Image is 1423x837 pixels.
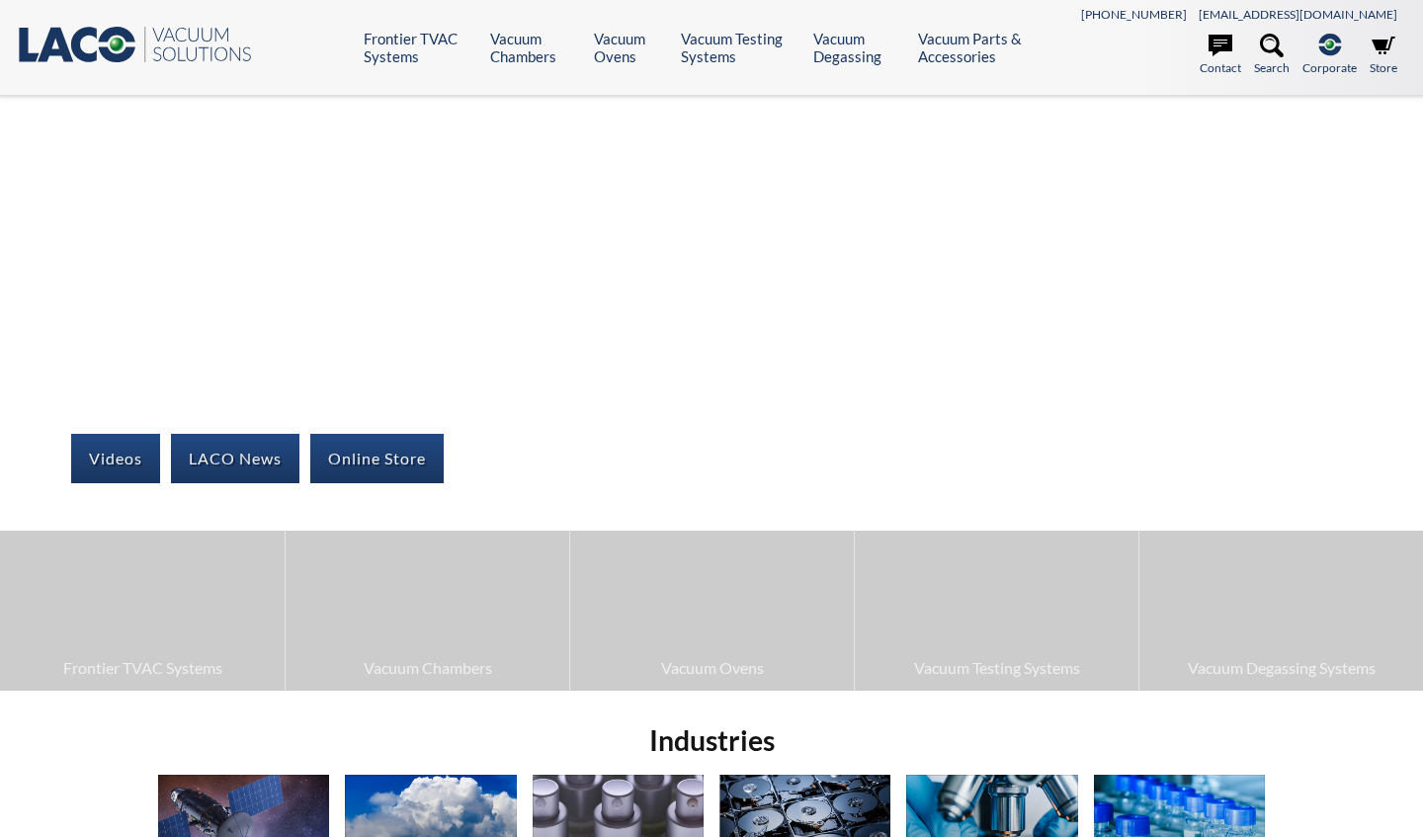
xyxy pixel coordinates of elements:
a: Vacuum Chambers [286,531,569,690]
a: Online Store [310,434,444,483]
a: Vacuum Testing Systems [855,531,1138,690]
a: [EMAIL_ADDRESS][DOMAIN_NAME] [1199,7,1397,22]
a: Search [1254,34,1290,77]
a: Vacuum Degassing [813,30,903,65]
span: Vacuum Testing Systems [865,655,1129,681]
a: Vacuum Testing Systems [681,30,798,65]
a: LACO News [171,434,299,483]
h2: Industries [150,722,1273,759]
a: Vacuum Parts & Accessories [918,30,1054,65]
a: Vacuum Chambers [490,30,579,65]
a: Frontier TVAC Systems [364,30,475,65]
span: Frontier TVAC Systems [10,655,275,681]
a: Vacuum Ovens [594,30,665,65]
a: Vacuum Degassing Systems [1139,531,1423,690]
span: Vacuum Ovens [580,655,844,681]
a: Store [1370,34,1397,77]
a: Vacuum Ovens [570,531,854,690]
span: Vacuum Chambers [295,655,559,681]
a: Videos [71,434,160,483]
span: Vacuum Degassing Systems [1149,655,1413,681]
a: [PHONE_NUMBER] [1081,7,1187,22]
a: Contact [1200,34,1241,77]
span: Corporate [1302,58,1357,77]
